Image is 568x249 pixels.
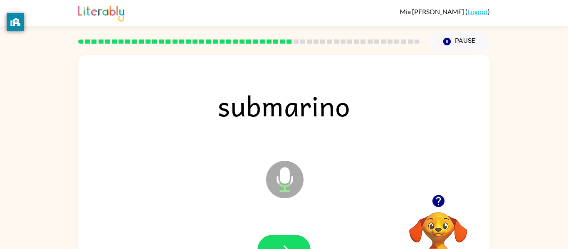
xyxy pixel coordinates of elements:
span: submarino [205,84,363,127]
span: Mia [PERSON_NAME] [400,7,465,15]
a: Logout [467,7,488,15]
img: Literably [78,3,124,22]
div: ( ) [400,7,490,15]
button: privacy banner [7,13,24,31]
button: Pause [430,32,490,51]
